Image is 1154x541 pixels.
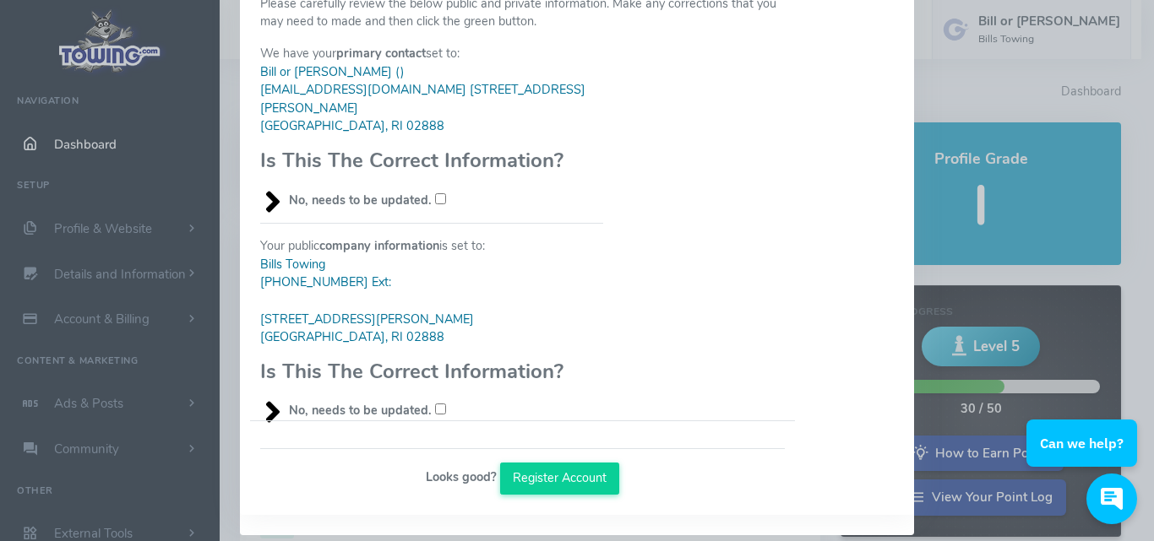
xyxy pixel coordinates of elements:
[260,256,603,347] blockquote: Bills Towing [PHONE_NUMBER] Ext: [STREET_ADDRESS][PERSON_NAME] [GEOGRAPHIC_DATA], RI 02888
[289,192,432,208] b: No, needs to be updated.
[250,209,613,420] div: Your public is set to:
[260,63,603,136] blockquote: Bill or [PERSON_NAME] ( ) [EMAIL_ADDRESS][DOMAIN_NAME] [STREET_ADDRESS][PERSON_NAME] [GEOGRAPHIC_...
[260,360,603,382] h3: Is This The Correct Information?
[250,45,613,209] div: We have your set to:
[426,468,497,485] b: Looks good?
[1015,373,1154,541] iframe: Conversations
[260,149,603,171] h3: Is This The Correct Information?
[435,403,446,414] input: No, needs to be updated.
[289,402,432,419] b: No, needs to be updated.
[336,45,426,62] b: primary contact
[435,193,446,204] input: No, needs to be updated.
[500,463,620,495] button: Register Account
[319,237,439,254] b: company information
